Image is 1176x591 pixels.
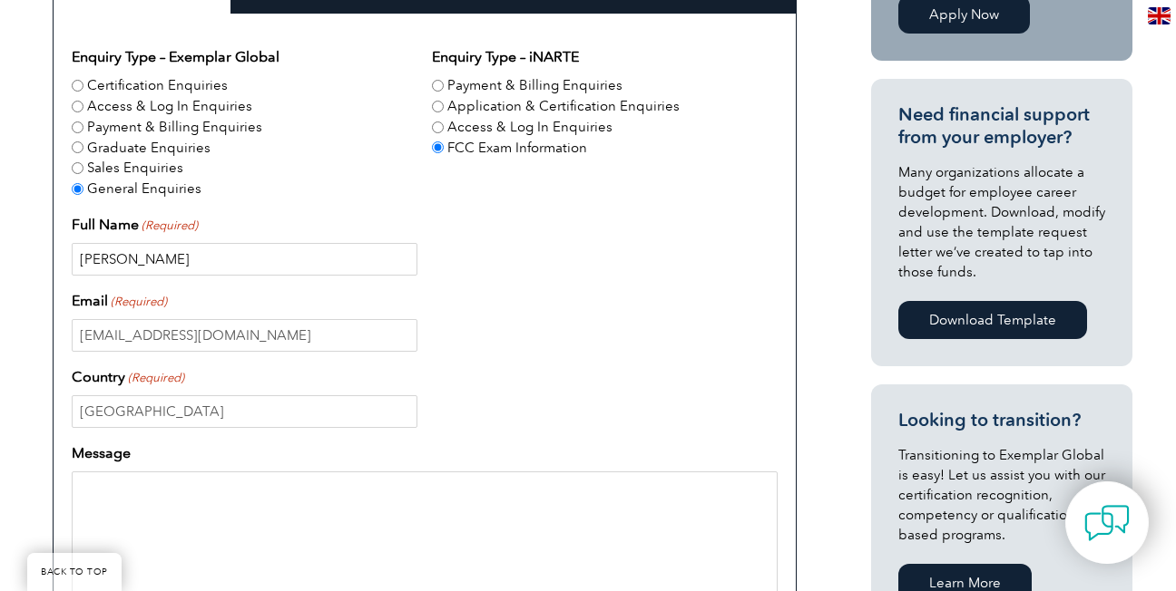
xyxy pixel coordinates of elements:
label: Email [72,290,167,312]
label: Country [72,366,184,388]
img: en [1148,7,1171,24]
label: Full Name [72,214,198,236]
legend: Enquiry Type – Exemplar Global [72,46,279,68]
label: Graduate Enquiries [87,138,211,159]
label: Sales Enquiries [87,158,183,179]
label: Payment & Billing Enquiries [87,117,262,138]
a: BACK TO TOP [27,553,122,591]
label: Access & Log In Enquiries [87,96,252,117]
legend: Enquiry Type – iNARTE [432,46,579,68]
label: Message [72,442,131,464]
p: Many organizations allocate a budget for employee career development. Download, modify and use th... [898,162,1105,282]
label: FCC Exam Information [447,138,587,159]
span: (Required) [127,369,185,387]
h3: Looking to transition? [898,409,1105,431]
span: (Required) [110,293,168,311]
label: Application & Certification Enquiries [447,96,680,117]
label: Access & Log In Enquiries [447,117,612,138]
p: Transitioning to Exemplar Global is easy! Let us assist you with our certification recognition, c... [898,445,1105,545]
label: General Enquiries [87,179,201,199]
label: Certification Enquiries [87,75,228,96]
h3: Need financial support from your employer? [898,103,1105,149]
img: contact-chat.png [1084,500,1130,546]
label: Payment & Billing Enquiries [447,75,622,96]
span: (Required) [141,217,199,235]
a: Download Template [898,301,1087,339]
